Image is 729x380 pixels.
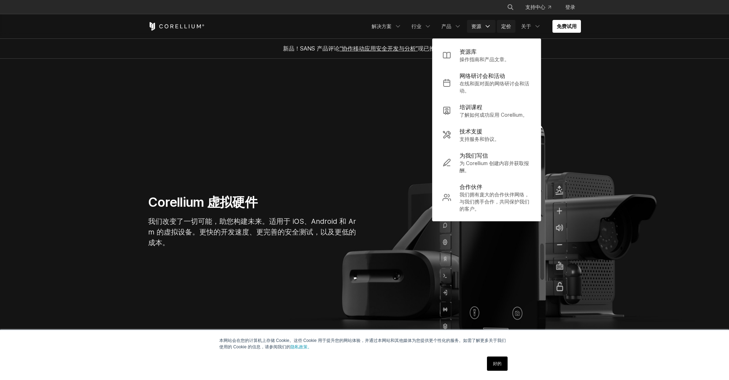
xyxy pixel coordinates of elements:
[460,160,529,173] font: 为 Corellium 创建内容并获取报酬。
[460,152,488,159] font: 为我们写信
[525,4,545,10] font: 支持中心
[460,80,529,94] font: 在线和面对面的网络研讨会和活动。
[501,23,511,29] font: 定价
[487,357,508,371] a: 好的
[437,147,536,178] a: 为我们写信 为 Corellium 创建内容并获取报酬。
[437,43,536,67] a: 资源库 操作指南和产品文章。
[460,48,477,55] font: 资源库
[340,45,418,52] a: “协作移动应用安全开发与分析”
[290,344,312,349] a: 隐私政策。
[437,67,536,99] a: 网络研讨会和活动 在线和面对面的网络研讨会和活动。
[148,194,257,210] font: Corellium 虚拟硬件
[441,23,451,29] font: 产品
[460,191,529,212] font: 我们拥有庞大的合作伙伴网络，与我们携手合作，共同保护我们的客户。
[148,22,205,31] a: 科雷利姆之家
[372,23,392,29] font: 解决方案
[437,178,536,217] a: 合作伙伴 我们拥有庞大的合作伙伴网络，与我们携手合作，共同保护我们的客户。
[460,104,482,111] font: 培训课程
[460,72,505,79] font: 网络研讨会和活动
[471,23,481,29] font: 资源
[460,136,499,142] font: 支持服务和协议。
[498,1,581,14] div: 导航菜单
[219,338,506,349] font: 本网站会在您的计算机上存储 Cookie。这些 Cookie 用于提升您的网站体验，并通过本网站和其他媒体为您提供更个性化的服务。如需了解更多关于我们使用的 Cookie 的信息，请参阅我们的
[504,1,517,14] button: 搜索
[493,361,502,366] font: 好的
[521,23,531,29] font: 关于
[367,20,581,33] div: 导航菜单
[418,45,446,52] font: 现已推出。
[460,128,482,135] font: 技术支援
[460,112,528,118] font: 了解如何成功应用 Corellium。
[283,45,340,52] font: 新品！SANS 产品评论
[437,123,536,147] a: 技术支援 支持服务和协议。
[411,23,421,29] font: 行业
[565,4,575,10] font: 登录
[557,23,577,29] font: 免费试用
[437,99,536,123] a: 培训课程 了解如何成功应用 Corellium。
[148,217,356,247] font: 我们改变了一切可能，助您构建未来。适用于 iOS、Android 和 Arm 的虚拟设备。更快的开发速度、更完善的安全测试，以及更低的成本。
[460,56,509,62] font: 操作指南和产品文章。
[460,183,482,190] font: 合作伙伴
